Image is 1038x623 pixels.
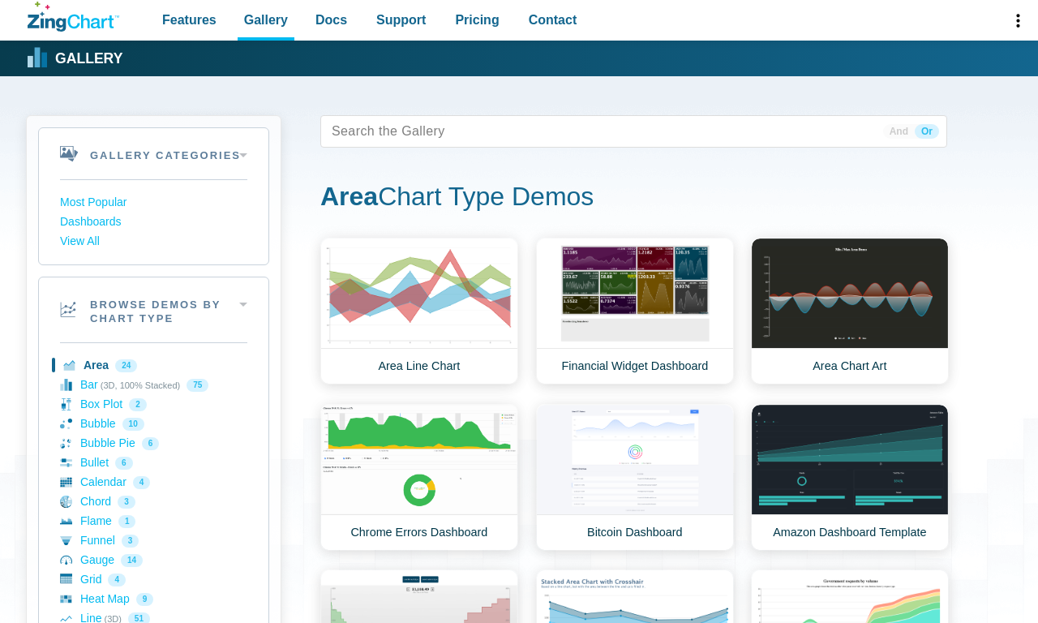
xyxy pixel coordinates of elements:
span: Gallery [244,9,288,31]
a: Bitcoin Dashboard [536,404,734,551]
a: Most Popular [60,193,247,213]
span: Contact [529,9,577,31]
span: Or [915,124,939,139]
a: Financial Widget Dashboard [536,238,734,385]
h1: Chart Type Demos [320,180,947,217]
strong: Gallery [55,52,122,67]
span: Pricing [455,9,499,31]
a: Amazon Dashboard Template [751,404,949,551]
span: Docs [315,9,347,31]
a: Area Line Chart [320,238,518,385]
h2: Browse Demos By Chart Type [39,277,268,342]
a: Gallery [28,46,122,71]
span: Features [162,9,217,31]
span: Support [376,9,426,31]
strong: Area [320,182,378,211]
a: ZingChart Logo. Click to return to the homepage [28,2,119,32]
a: View All [60,232,247,251]
span: And [883,124,915,139]
a: Chrome Errors Dashboard [320,404,518,551]
a: Dashboards [60,213,247,232]
a: Area Chart Art [751,238,949,385]
h2: Gallery Categories [39,128,268,179]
